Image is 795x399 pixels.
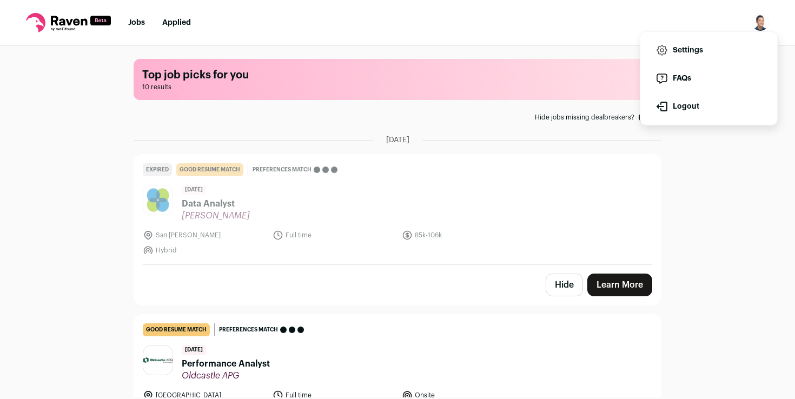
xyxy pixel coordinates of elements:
a: Learn More [587,274,652,296]
a: Settings [649,37,769,63]
button: Logout [649,94,769,119]
span: [DATE] [182,345,206,355]
span: Data Analyst [182,197,250,210]
span: [DATE] [386,135,409,145]
span: Oldcastle APG [182,370,270,381]
span: Hide jobs missing dealbreakers? [535,113,634,122]
li: Hybrid [143,245,266,256]
a: Jobs [128,19,145,26]
span: [PERSON_NAME] [182,210,250,221]
span: Performance Analyst [182,357,270,370]
h1: Top job picks for you [142,68,653,83]
span: 10 results [142,83,653,91]
span: [DATE] [182,185,206,195]
li: 85k-106k [402,230,525,241]
span: Preferences match [219,324,278,335]
img: b10307bd9a35a607166c2e5ef9f2ecb5afb88c2a5c932e3fc7a0e3e8b1126427.png [143,357,173,363]
div: good resume match [143,323,210,336]
li: San [PERSON_NAME] [143,230,266,241]
span: Preferences match [253,164,312,175]
img: f529be2fd3f00cc256a330e05332a1e03903eded038f36563621fcbadc7555eb.jpg [143,185,173,215]
div: good resume match [176,163,243,176]
img: 17618840-medium_jpg [752,14,769,31]
a: FAQs [649,65,769,91]
a: Applied [162,19,191,26]
button: Open dropdown [752,14,769,31]
a: Expired good resume match Preferences match [DATE] Data Analyst [PERSON_NAME] San [PERSON_NAME] F... [134,155,661,264]
li: Full time [273,230,396,241]
button: Hide [546,274,583,296]
div: Expired [143,163,172,176]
